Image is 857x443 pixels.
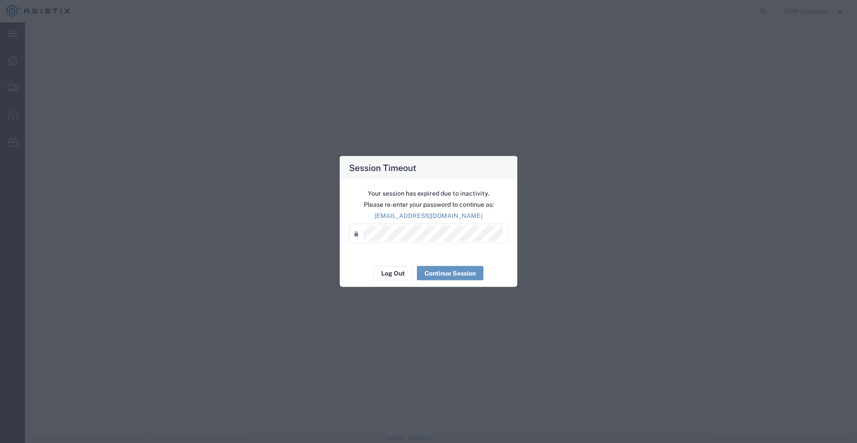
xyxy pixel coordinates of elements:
[349,211,508,221] p: [EMAIL_ADDRESS][DOMAIN_NAME]
[349,200,508,209] p: Please re-enter your password to continue as:
[349,189,508,198] p: Your session has expired due to inactivity.
[349,161,416,174] h4: Session Timeout
[417,266,483,280] button: Continue Session
[374,266,412,280] button: Log Out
